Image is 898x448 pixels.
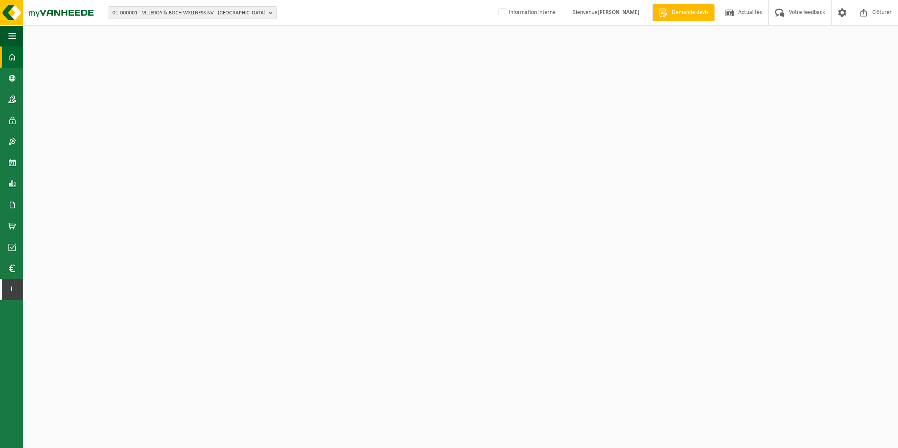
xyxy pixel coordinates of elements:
span: I [8,279,15,300]
span: Demande devis [670,8,710,17]
label: Information interne [497,6,556,19]
button: 01-000001 - VILLEROY & BOCH WELLNESS NV - [GEOGRAPHIC_DATA] [108,6,277,19]
span: 01-000001 - VILLEROY & BOCH WELLNESS NV - [GEOGRAPHIC_DATA] [112,7,266,19]
a: Demande devis [652,4,715,21]
strong: [PERSON_NAME] [597,9,640,16]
